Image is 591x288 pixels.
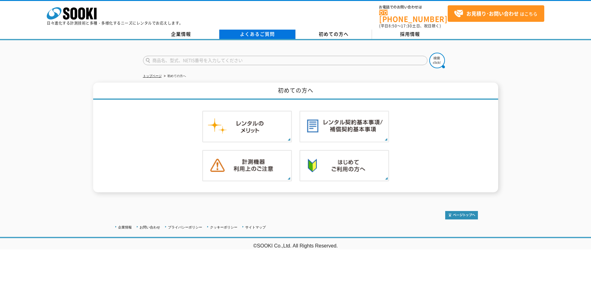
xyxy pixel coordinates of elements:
[379,23,441,29] span: (平日 ～ 土日、祝日除く)
[168,225,202,229] a: プライバシーポリシー
[47,21,183,25] p: 日々進化する計測技術と多種・多様化するニーズにレンタルでお応えします。
[388,23,397,29] span: 8:50
[379,5,448,9] span: お電話でのお問い合わせは
[140,225,160,229] a: お問い合わせ
[210,225,237,229] a: クッキーポリシー
[93,83,498,100] h1: 初めての方へ
[299,111,389,142] img: レンタル契約基本事項／補償契約基本事項
[202,150,292,182] img: 計測機器ご利用上のご注意
[143,56,427,65] input: 商品名、型式、NETIS番号を入力してください
[296,30,372,39] a: 初めての方へ
[372,30,448,39] a: 採用情報
[448,5,544,22] a: お見積り･お問い合わせはこちら
[118,225,132,229] a: 企業情報
[379,10,448,22] a: [PHONE_NUMBER]
[454,9,537,18] span: はこちら
[445,211,478,219] img: トップページへ
[219,30,296,39] a: よくあるご質問
[319,31,349,37] span: 初めての方へ
[429,53,445,68] img: btn_search.png
[401,23,412,29] span: 17:30
[143,74,162,78] a: トップページ
[299,150,389,182] img: 初めての方へ
[163,73,186,79] li: 初めての方へ
[245,225,266,229] a: サイトマップ
[143,30,219,39] a: 企業情報
[466,10,519,17] strong: お見積り･お問い合わせ
[202,111,292,142] img: レンタルのメリット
